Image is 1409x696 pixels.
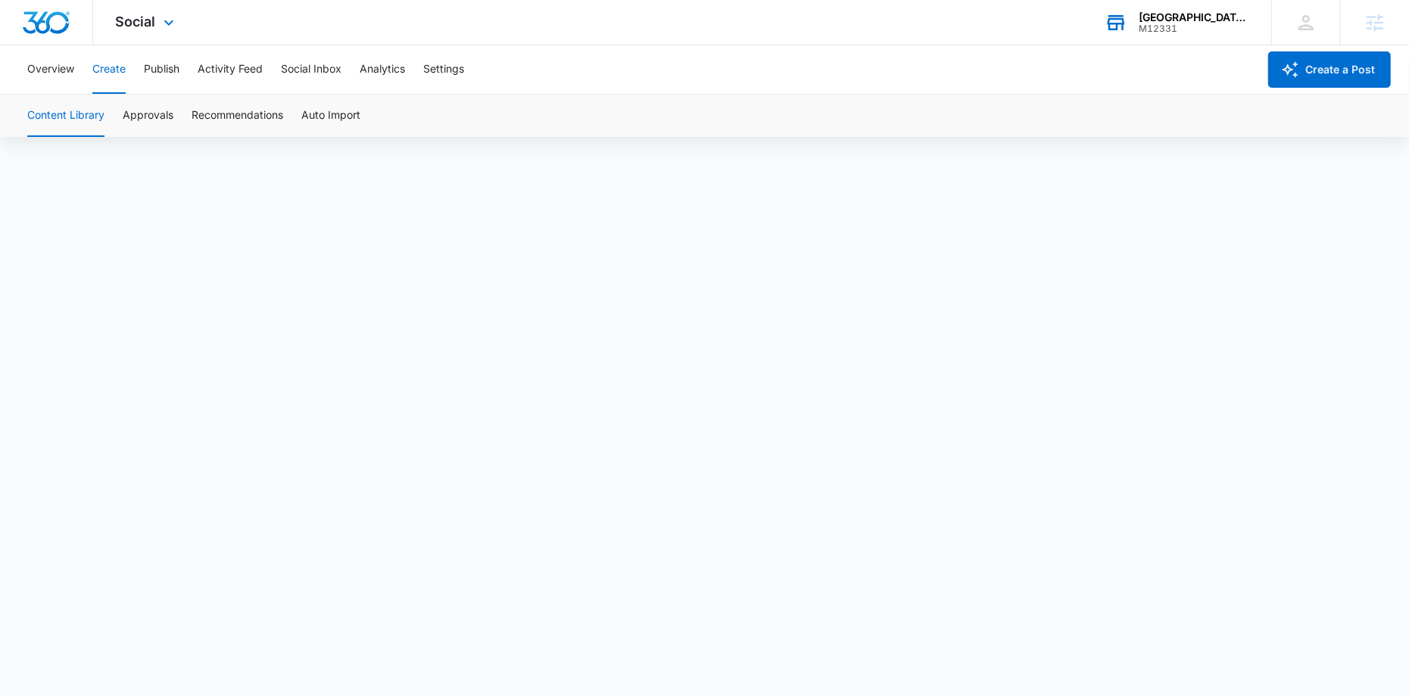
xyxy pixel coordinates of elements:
div: account id [1139,23,1249,34]
button: Analytics [360,45,405,94]
button: Content Library [27,95,104,137]
button: Settings [423,45,464,94]
div: account name [1139,11,1249,23]
button: Social Inbox [281,45,341,94]
button: Create a Post [1268,51,1391,88]
span: Social [116,14,156,30]
button: Auto Import [301,95,360,137]
button: Recommendations [192,95,283,137]
button: Overview [27,45,74,94]
button: Publish [144,45,179,94]
button: Approvals [123,95,173,137]
button: Activity Feed [198,45,263,94]
button: Create [92,45,126,94]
